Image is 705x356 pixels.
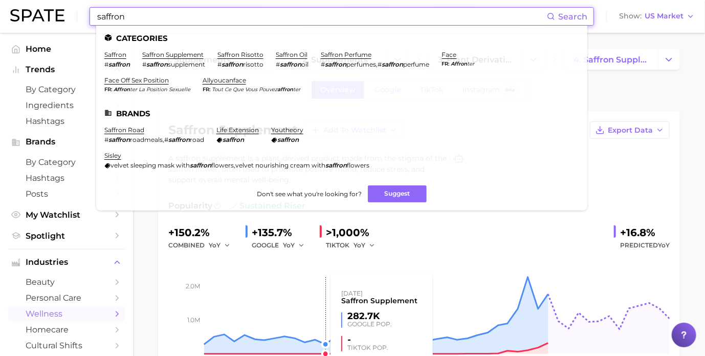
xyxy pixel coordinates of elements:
[326,226,369,239] span: >1,000%
[168,224,237,241] div: +150.2%
[616,10,697,23] button: ShowUS Market
[276,60,280,68] span: #
[325,161,347,169] em: saffron
[354,239,376,252] button: YoY
[325,60,346,68] em: saffron
[26,65,107,74] span: Trends
[216,126,259,134] a: life extension
[283,241,295,249] span: YoY
[168,239,237,252] div: combined
[257,190,362,198] span: Don't see what you're looking for?
[26,116,107,126] span: Hashtags
[565,49,658,70] a: 4. saffron supplement
[26,325,107,334] span: homecare
[223,136,244,143] em: saffron
[382,60,403,68] em: saffron
[8,81,125,97] a: by Category
[321,60,430,68] div: ,
[243,60,263,68] span: risotto
[271,126,303,134] a: youtheory
[104,136,204,143] div: ,
[26,157,107,167] span: by Category
[277,136,299,143] em: saffron
[368,185,427,202] button: Suggest
[451,60,468,67] em: affron
[96,8,547,25] input: Search here for a brand, industry, or ingredient
[658,241,670,249] span: YoY
[8,154,125,170] a: by Category
[142,51,204,58] a: saffron supplement
[8,186,125,202] a: Posts
[468,60,475,67] span: ter
[217,51,263,58] a: saffron risotto
[217,60,222,68] span: #
[8,207,125,223] a: My Watchlist
[104,161,369,169] div: ,
[26,341,107,350] span: cultural shifts
[104,152,121,159] a: sisley
[8,41,125,57] a: Home
[190,161,211,169] em: saffron
[8,62,125,77] button: Trends
[8,255,125,270] button: Industries
[403,60,430,68] span: perfume
[212,86,277,93] span: tout ce que vous pouvez
[168,60,205,68] span: supplement
[8,338,125,353] a: cultural shifts
[111,161,190,169] span: velvet sleeping mask with
[301,60,309,68] span: oil
[321,60,325,68] span: #
[26,210,107,220] span: My Watchlist
[8,290,125,306] a: personal care
[277,86,293,93] em: affron
[104,51,126,58] a: saffron
[104,109,579,118] li: Brands
[276,51,307,58] a: saffron oil
[645,13,684,19] span: US Market
[26,137,107,146] span: Brands
[252,239,312,252] div: GOOGLE
[104,86,114,93] span: fr
[283,239,305,252] button: YoY
[235,161,325,169] span: velvet nourishing cream with
[10,9,64,22] img: SPATE
[8,170,125,186] a: Hashtags
[442,60,451,67] span: fr
[211,161,234,169] span: flowers
[8,322,125,338] a: homecare
[190,136,204,143] span: road
[26,293,107,303] span: personal care
[8,228,125,244] a: Spotlight
[620,224,670,241] div: +16.8%
[26,173,107,183] span: Hashtags
[164,136,168,143] span: #
[608,126,653,135] span: Export Data
[619,13,642,19] span: Show
[26,100,107,110] span: Ingredients
[146,60,168,68] em: saffron
[658,49,680,70] button: Change Category
[8,113,125,129] a: Hashtags
[209,239,231,252] button: YoY
[104,126,144,134] a: saffron road
[8,134,125,150] button: Brands
[130,86,190,93] span: ter la position sexuelle
[326,239,382,252] div: TIKTOK
[26,44,107,54] span: Home
[26,277,107,287] span: beauty
[442,51,457,58] a: face
[354,241,365,249] span: YoY
[346,60,376,68] span: perfumes
[203,86,212,93] span: fr
[26,189,107,199] span: Posts
[8,97,125,113] a: Ingredients
[558,12,587,22] span: Search
[104,60,108,68] span: #
[142,60,146,68] span: #
[280,60,301,68] em: saffron
[8,306,125,322] a: wellness
[347,161,369,169] span: flowers
[209,241,221,249] span: YoY
[203,76,246,84] a: allyoucanface
[252,224,312,241] div: +135.7%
